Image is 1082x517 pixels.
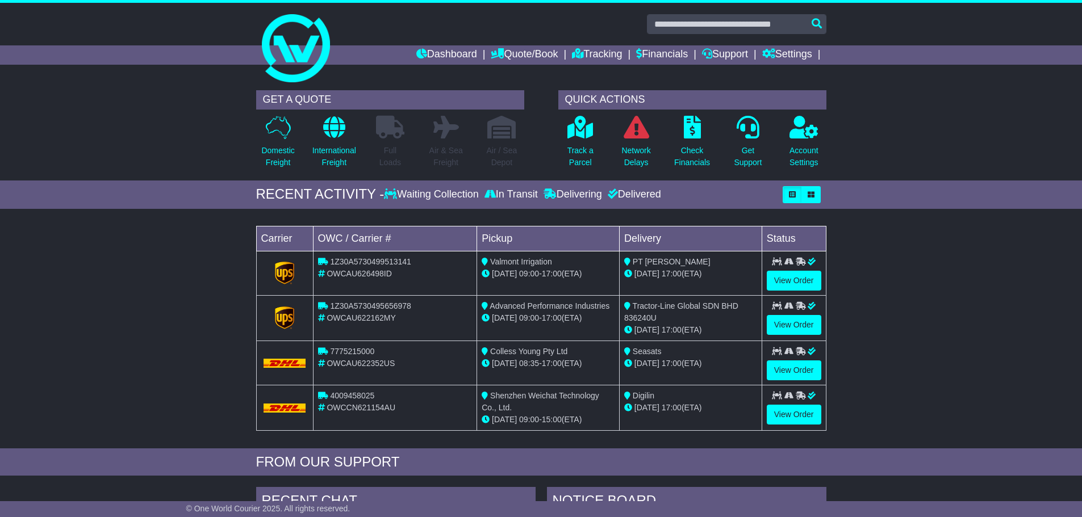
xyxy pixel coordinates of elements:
[633,257,711,266] span: PT [PERSON_NAME]
[264,359,306,368] img: DHL.png
[416,45,477,65] a: Dashboard
[542,269,562,278] span: 17:00
[519,313,539,322] span: 09:00
[490,347,567,356] span: Colless Young Pty Ltd
[674,115,711,175] a: CheckFinancials
[492,269,517,278] span: [DATE]
[634,269,659,278] span: [DATE]
[762,226,826,251] td: Status
[330,257,411,266] span: 1Z30A5730499513141
[429,145,463,169] p: Air & Sea Freight
[519,269,539,278] span: 09:00
[261,145,294,169] p: Domestic Freight
[482,358,615,369] div: - (ETA)
[789,145,818,169] p: Account Settings
[624,358,757,369] div: (ETA)
[762,45,812,65] a: Settings
[558,90,826,110] div: QUICK ACTIONS
[256,186,385,203] div: RECENT ACTIVITY -
[327,269,391,278] span: OWCAU626498ID
[624,402,757,414] div: (ETA)
[633,391,654,400] span: Digilin
[621,115,651,175] a: NetworkDelays
[624,301,738,322] span: Tractor-Line Global SDN BHD 836240U
[275,306,294,329] img: GetCarrierServiceLogo
[482,268,615,280] div: - (ETA)
[619,226,762,251] td: Delivery
[634,359,659,368] span: [DATE]
[256,226,313,251] td: Carrier
[312,115,357,175] a: InternationalFreight
[482,391,599,412] span: Shenzhen Weichat Technology Co., Ltd.
[519,415,539,424] span: 09:00
[636,45,688,65] a: Financials
[624,268,757,280] div: (ETA)
[767,405,821,424] a: View Order
[330,347,374,356] span: 7775215000
[734,145,762,169] p: Get Support
[313,226,477,251] td: OWC / Carrier #
[327,403,395,412] span: OWCCN621154AU
[605,188,661,201] div: Delivered
[490,257,552,266] span: Valmont Irrigation
[662,359,682,368] span: 17:00
[662,269,682,278] span: 17:00
[542,359,562,368] span: 17:00
[767,271,821,291] a: View Order
[261,115,295,175] a: DomesticFreight
[674,145,710,169] p: Check Financials
[519,359,539,368] span: 08:35
[482,414,615,426] div: - (ETA)
[491,45,558,65] a: Quote/Book
[490,301,609,310] span: Advanced Performance Industries
[482,312,615,324] div: - (ETA)
[477,226,620,251] td: Pickup
[567,115,594,175] a: Track aParcel
[327,313,395,322] span: OWCAU622162MY
[733,115,762,175] a: GetSupport
[702,45,748,65] a: Support
[767,315,821,335] a: View Order
[492,359,517,368] span: [DATE]
[542,313,562,322] span: 17:00
[633,347,662,356] span: Seasats
[487,145,517,169] p: Air / Sea Depot
[634,403,659,412] span: [DATE]
[621,145,650,169] p: Network Delays
[662,325,682,334] span: 17:00
[567,145,594,169] p: Track a Parcel
[376,145,404,169] p: Full Loads
[572,45,622,65] a: Tracking
[330,301,411,310] span: 1Z30A5730495656978
[186,504,350,513] span: © One World Courier 2025. All rights reserved.
[789,115,819,175] a: AccountSettings
[492,415,517,424] span: [DATE]
[767,360,821,380] a: View Order
[624,324,757,336] div: (ETA)
[662,403,682,412] span: 17:00
[256,90,524,110] div: GET A QUOTE
[634,325,659,334] span: [DATE]
[330,391,374,400] span: 4009458025
[384,188,481,201] div: Waiting Collection
[256,454,826,470] div: FROM OUR SUPPORT
[264,403,306,413] img: DHL.png
[541,188,605,201] div: Delivering
[482,188,541,201] div: In Transit
[327,359,395,368] span: OWCAU622352US
[542,415,562,424] span: 15:00
[275,262,294,284] img: GetCarrierServiceLogo
[312,145,356,169] p: International Freight
[492,313,517,322] span: [DATE]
